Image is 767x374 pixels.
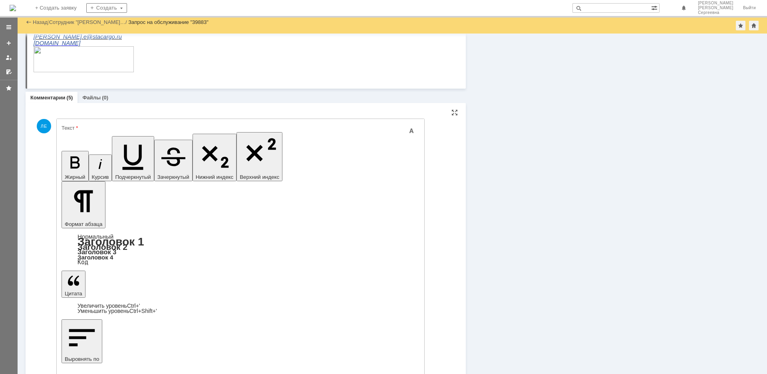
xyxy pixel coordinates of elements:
[92,174,109,180] span: Курсив
[65,356,99,362] span: Выровнять по
[196,174,234,180] span: Нижний индекс
[77,235,144,248] a: Заголовок 1
[83,73,88,80] span: ru
[112,136,154,181] button: Подчеркнутый
[128,19,209,25] div: Запрос на обслуживание "39883"
[59,73,81,80] span: stacargo
[65,221,102,227] span: Формат абзаца
[651,4,659,11] span: Расширенный поиск
[129,308,157,314] span: Ctrl+Shift+'
[736,21,745,30] div: Добавить в избранное
[48,19,49,25] div: |
[89,154,112,181] button: Курсив
[10,5,16,11] img: logo
[81,73,83,80] span: .
[10,5,16,11] a: Перейти на домашнюю страницу
[62,181,105,228] button: Формат абзаца
[77,248,116,255] a: Заголовок 3
[749,21,759,30] div: Сделать домашней страницей
[698,6,733,10] span: [PERSON_NAME]
[77,308,157,314] a: Decrease
[77,259,88,266] a: Код
[698,10,733,15] span: Сергеевна
[2,37,15,49] a: Создать заявку
[50,73,53,80] span: e
[157,174,189,180] span: Зачеркнутый
[62,303,419,314] div: Цитата
[62,151,89,181] button: Жирный
[62,125,418,131] div: Текст
[49,19,129,25] div: /
[77,254,113,261] a: Заголовок 4
[33,19,48,25] a: Назад
[37,119,51,133] span: ЛЕ
[127,303,140,309] span: Ctrl+'
[2,51,15,64] a: Мои заявки
[115,174,151,180] span: Подчеркнутый
[67,95,73,101] div: (5)
[49,19,125,25] a: Сотрудник "[PERSON_NAME]…
[451,109,458,116] div: На всю страницу
[77,303,140,309] a: Increase
[86,3,127,13] div: Создать
[77,242,127,251] a: Заголовок 2
[65,291,82,297] span: Цитата
[65,174,85,180] span: Жирный
[62,234,419,265] div: Формат абзаца
[698,1,733,6] span: [PERSON_NAME]
[193,134,237,181] button: Нижний индекс
[48,73,50,80] span: .
[62,319,102,363] button: Выровнять по
[74,67,151,73] span: [PHONE_NUMBER] доб. 710
[154,140,193,181] button: Зачеркнутый
[240,174,279,180] span: Верхний индекс
[102,95,108,101] div: (0)
[62,271,85,298] button: Цитата
[407,126,416,136] span: Скрыть панель инструментов
[30,95,66,101] a: Комментарии
[82,95,101,101] a: Файлы
[53,73,59,80] span: @
[236,132,282,181] button: Верхний индекс
[77,233,113,240] a: Нормальный
[2,65,15,78] a: Мои согласования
